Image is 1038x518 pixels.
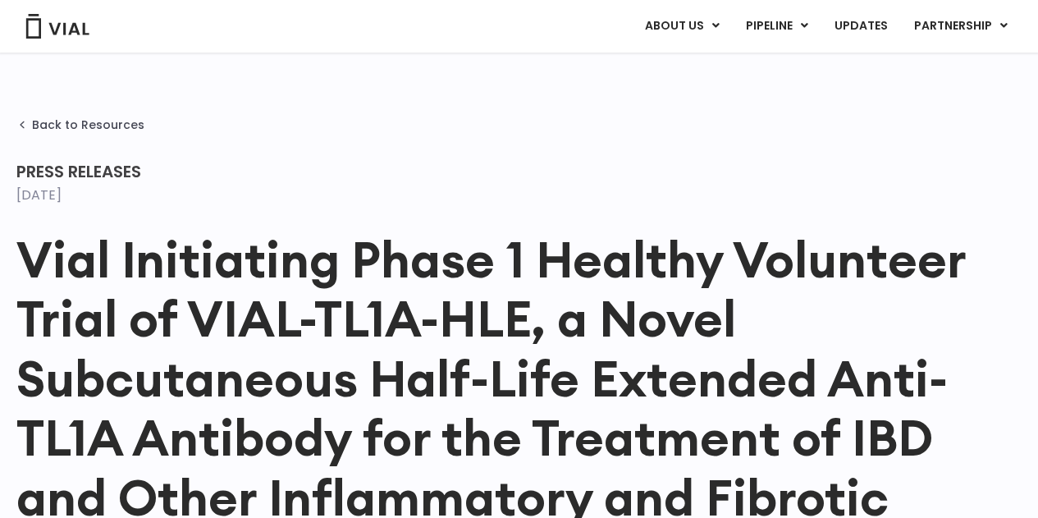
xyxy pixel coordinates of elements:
a: Back to Resources [16,118,144,131]
span: Press Releases [16,160,141,183]
a: ABOUT USMenu Toggle [632,12,732,40]
time: [DATE] [16,186,62,204]
a: PIPELINEMenu Toggle [733,12,821,40]
img: Vial Logo [25,14,90,39]
a: UPDATES [821,12,900,40]
a: PARTNERSHIPMenu Toggle [901,12,1021,40]
span: Back to Resources [32,118,144,131]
